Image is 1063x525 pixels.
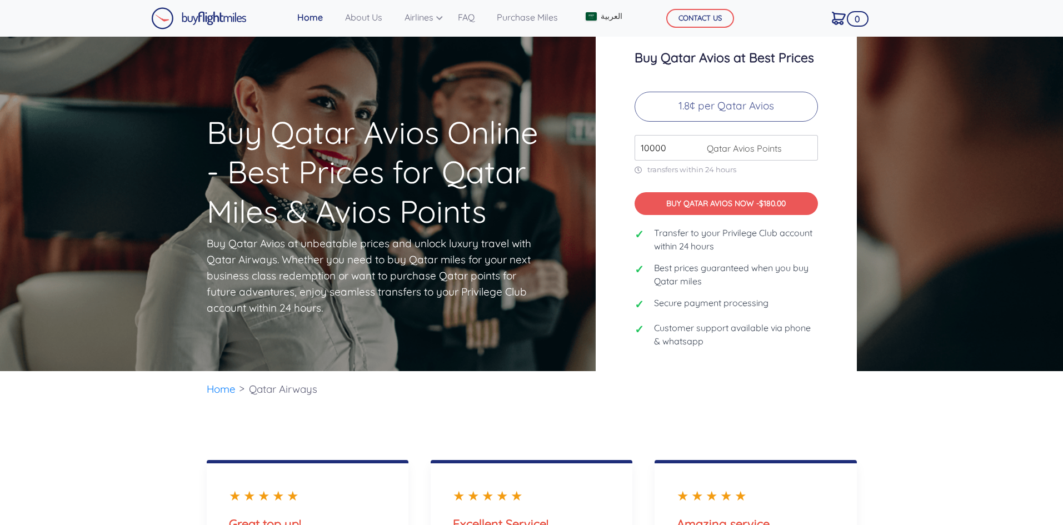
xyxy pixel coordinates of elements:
[229,486,386,506] div: ★★★★★
[654,226,818,253] span: Transfer to your Privilege Club account within 24 hours
[341,6,387,28] a: About Us
[453,486,610,506] div: ★★★★★
[151,7,247,29] img: Buy Flight Miles Logo
[701,142,782,155] span: Qatar Avios Points
[654,261,818,288] span: Best prices guaranteed when you buy Qatar miles
[581,6,626,27] a: العربية
[635,321,646,338] span: ✓
[293,6,327,28] a: Home
[601,11,622,22] span: العربية
[492,6,562,28] a: Purchase Miles
[832,12,846,25] img: Cart
[586,12,597,21] img: Arabic
[151,4,247,32] a: Buy Flight Miles Logo
[635,192,818,215] button: BUY QATAR AVIOS NOW -$180.00
[207,236,535,316] p: Buy Qatar Avios at unbeatable prices and unlock luxury travel with Qatar Airways. Whether you nee...
[635,165,818,174] p: transfers within 24 hours
[654,321,818,348] span: Customer support available via phone & whatsapp
[654,296,768,309] span: Secure payment processing
[827,6,850,29] a: 0
[635,226,646,243] span: ✓
[453,6,479,28] a: FAQ
[677,486,834,506] div: ★★★★★
[635,261,646,278] span: ✓
[847,11,869,27] span: 0
[207,49,552,231] h1: Buy Qatar Avios Online - Best Prices for Qatar Miles & Avios Points
[759,198,786,208] span: $180.00
[243,371,323,407] li: Qatar Airways
[635,92,818,122] p: 1.8¢ per Qatar Avios
[400,6,440,28] a: Airlines
[666,9,734,28] button: CONTACT US
[635,51,818,65] h3: Buy Qatar Avios at Best Prices
[635,296,646,313] span: ✓
[207,382,236,396] a: Home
